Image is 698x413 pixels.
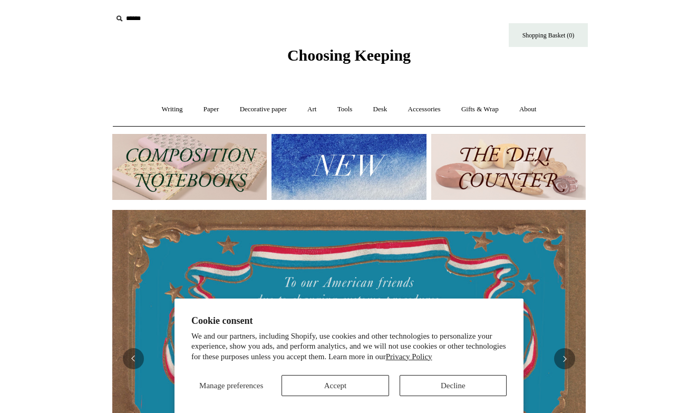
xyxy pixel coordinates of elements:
a: Privacy Policy [386,352,432,361]
a: Writing [152,95,192,123]
span: Manage preferences [199,381,263,390]
a: Gifts & Wrap [452,95,508,123]
a: Art [298,95,326,123]
button: Accept [282,375,389,396]
span: Choosing Keeping [287,46,411,64]
p: We and our partners, including Shopify, use cookies and other technologies to personalize your ex... [191,331,507,362]
a: Decorative paper [230,95,296,123]
a: Shopping Basket (0) [509,23,588,47]
img: The Deli Counter [431,134,586,200]
button: Decline [400,375,507,396]
a: Accessories [399,95,450,123]
a: Tools [328,95,362,123]
button: Manage preferences [191,375,271,396]
button: Next [554,348,575,369]
img: 202302 Composition ledgers.jpg__PID:69722ee6-fa44-49dd-a067-31375e5d54ec [112,134,267,200]
button: Previous [123,348,144,369]
a: Choosing Keeping [287,55,411,62]
h2: Cookie consent [191,315,507,326]
a: Paper [194,95,229,123]
a: About [510,95,546,123]
a: Desk [364,95,397,123]
img: New.jpg__PID:f73bdf93-380a-4a35-bcfe-7823039498e1 [272,134,426,200]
